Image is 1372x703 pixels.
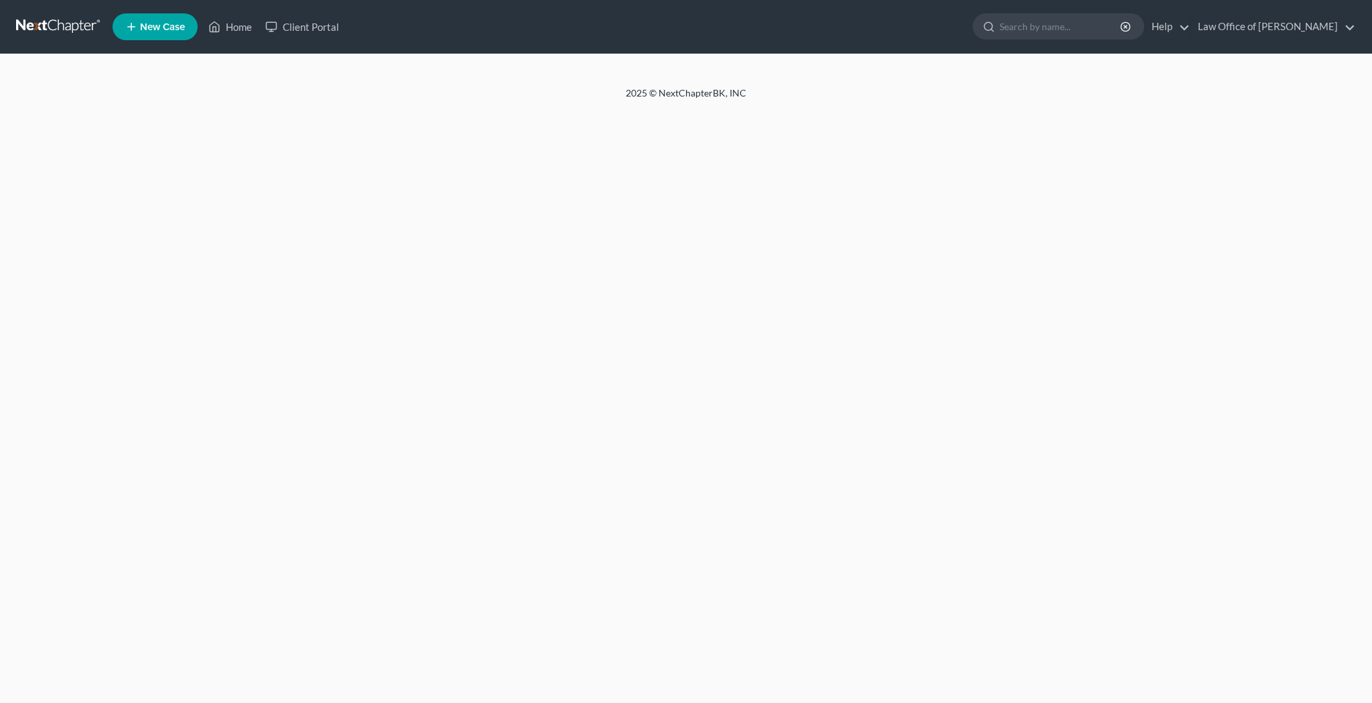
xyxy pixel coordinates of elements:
a: Law Office of [PERSON_NAME] [1191,15,1355,39]
span: New Case [140,22,185,32]
div: 2025 © NextChapterBK, INC [304,86,1068,111]
a: Home [202,15,259,39]
input: Search by name... [1000,14,1122,39]
a: Help [1145,15,1190,39]
a: Client Portal [259,15,346,39]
